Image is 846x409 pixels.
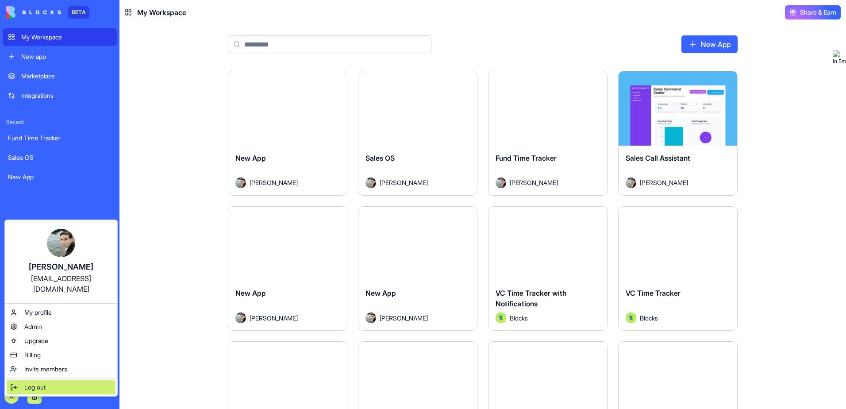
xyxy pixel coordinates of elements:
div: Fund Time Tracker [8,134,112,143]
span: Recent [3,119,117,126]
a: My profile [7,305,115,320]
a: Upgrade [7,334,115,348]
img: ACg8ocLgft2zbYhxCVX_QnRk8wGO17UHpwh9gymK_VQRDnGx1cEcXohv=s96-c [47,229,75,257]
div: [EMAIL_ADDRESS][DOMAIN_NAME] [14,273,108,294]
div: In 5m [833,57,846,66]
span: My profile [24,308,52,317]
a: [PERSON_NAME][EMAIL_ADDRESS][DOMAIN_NAME] [7,222,115,301]
a: Billing [7,348,115,362]
a: Invite members [7,362,115,376]
div: Sales OS [8,153,112,162]
div: New App [8,173,112,181]
div: [PERSON_NAME] [14,261,108,273]
span: Admin [24,322,42,331]
span: Invite members [24,365,67,374]
a: Admin [7,320,115,334]
img: logo [833,50,840,57]
span: Billing [24,351,41,359]
span: Upgrade [24,336,48,345]
span: Log out [24,383,46,392]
